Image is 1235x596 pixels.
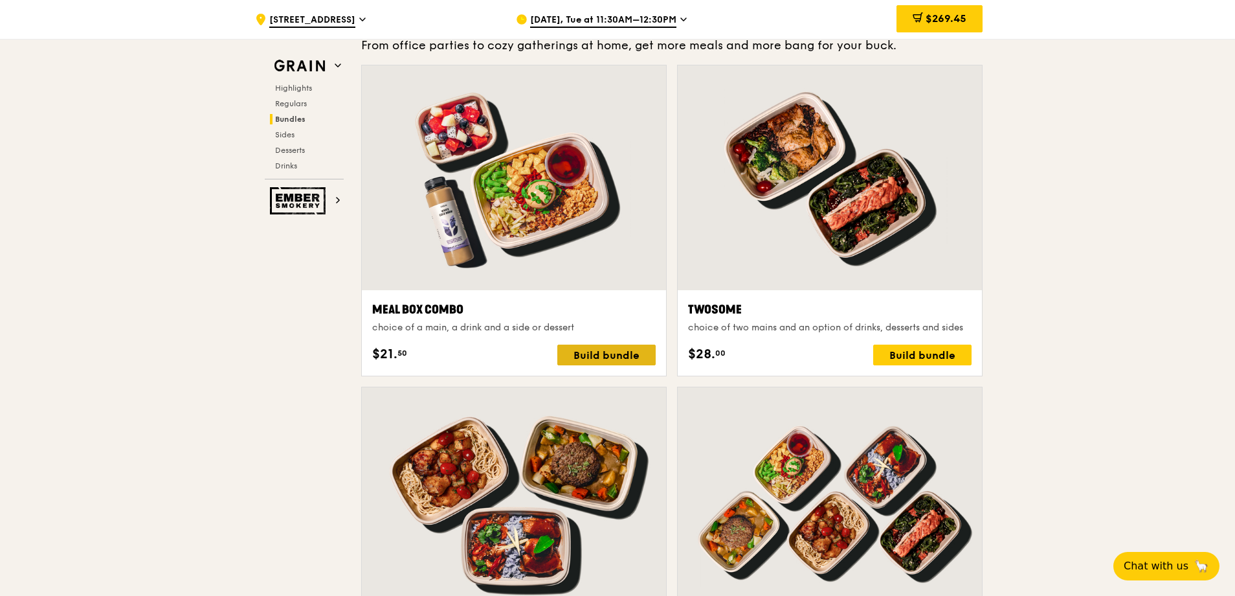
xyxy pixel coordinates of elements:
span: 🦙 [1194,558,1209,574]
div: From office parties to cozy gatherings at home, get more meals and more bang for your buck. [361,36,983,54]
span: $21. [372,345,397,364]
span: Sides [275,130,295,139]
span: Highlights [275,84,312,93]
img: Grain web logo [270,54,329,78]
span: $28. [688,345,715,364]
img: Ember Smokery web logo [270,187,329,214]
span: 00 [715,348,726,358]
div: Twosome [688,301,972,319]
div: Build bundle [873,345,972,365]
button: Chat with us🦙 [1113,552,1219,580]
span: $269.45 [926,12,966,25]
span: Bundles [275,115,306,124]
span: Chat with us [1124,558,1188,574]
div: choice of a main, a drink and a side or dessert [372,321,656,334]
span: [DATE], Tue at 11:30AM–12:30PM [530,14,676,28]
div: Build bundle [557,345,656,365]
span: Drinks [275,161,297,170]
span: Regulars [275,99,307,108]
span: 50 [397,348,407,358]
span: Desserts [275,146,305,155]
span: [STREET_ADDRESS] [269,14,355,28]
div: choice of two mains and an option of drinks, desserts and sides [688,321,972,334]
div: Meal Box Combo [372,301,656,319]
